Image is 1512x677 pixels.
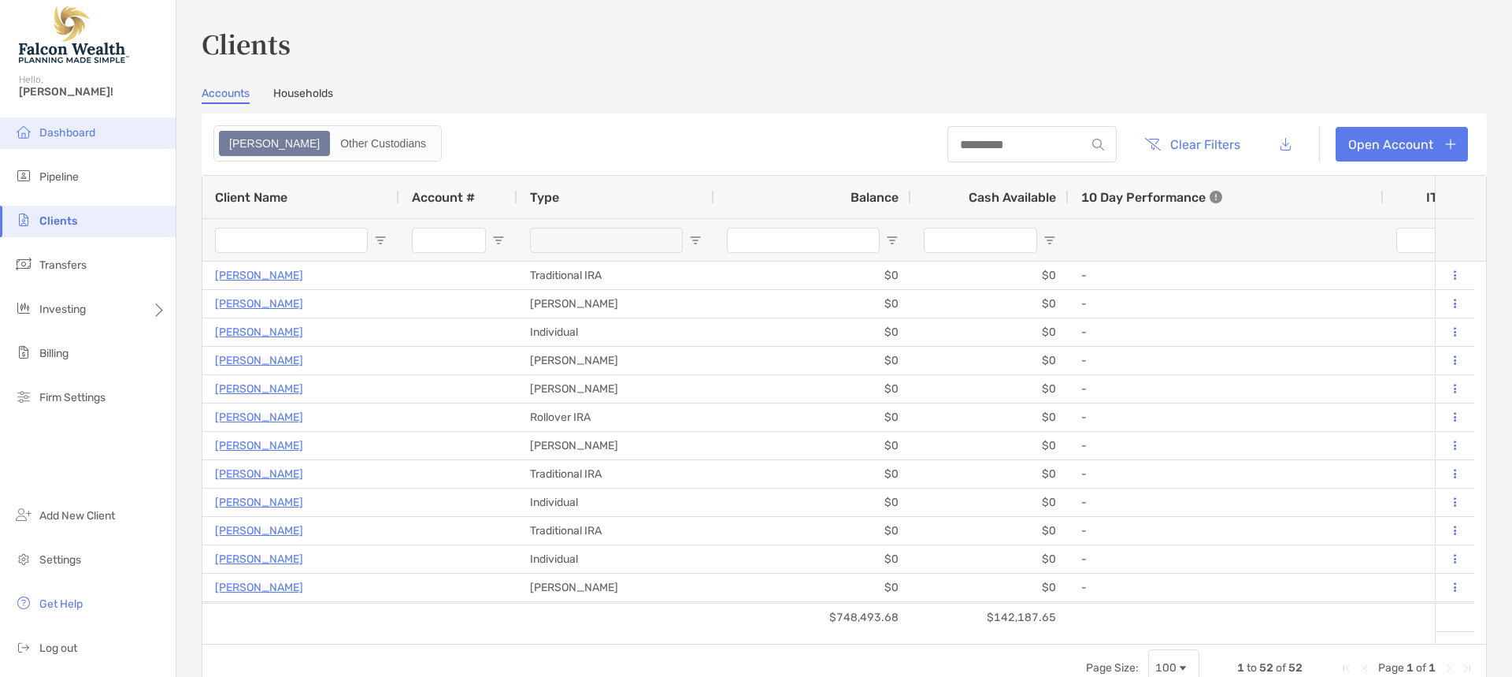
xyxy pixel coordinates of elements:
[714,574,911,601] div: $0
[1384,262,1478,289] div: 0%
[911,375,1069,403] div: $0
[1378,661,1404,675] span: Page
[911,290,1069,318] div: $0
[1259,661,1273,675] span: 52
[911,602,1069,630] div: $0
[1086,661,1139,675] div: Page Size:
[19,85,166,99] span: [PERSON_NAME]!
[517,574,714,601] div: [PERSON_NAME]
[714,432,911,459] div: $0
[14,122,33,141] img: dashboard icon
[727,228,880,253] input: Balance Filter Input
[911,517,1069,545] div: $0
[714,604,911,631] div: $748,493.68
[215,379,303,399] p: [PERSON_NAME]
[1384,517,1478,545] div: 0%
[39,214,77,228] span: Clients
[1081,348,1371,374] div: -
[215,436,303,456] a: [PERSON_NAME]
[1081,433,1371,459] div: -
[19,6,129,63] img: Falcon Wealth Planning Logo
[911,489,1069,516] div: $0
[1384,375,1478,403] div: 0%
[517,602,714,630] div: Traditional IRA
[39,509,115,523] span: Add New Client
[215,521,303,541] a: [PERSON_NAME]
[412,190,475,205] span: Account #
[39,170,79,184] span: Pipeline
[1276,661,1286,675] span: of
[517,347,714,374] div: [PERSON_NAME]
[911,318,1069,346] div: $0
[273,87,333,104] a: Households
[14,210,33,229] img: clients icon
[14,593,33,612] img: get-help icon
[215,228,368,253] input: Client Name Filter Input
[1092,139,1104,151] img: input icon
[215,549,303,569] a: [PERSON_NAME]
[1461,662,1473,675] div: Last Page
[1043,234,1056,247] button: Open Filter Menu
[530,190,559,205] span: Type
[714,318,911,346] div: $0
[39,391,106,404] span: Firm Settings
[1384,574,1478,601] div: 0%
[1081,546,1371,572] div: -
[1384,318,1478,346] div: 0%
[1081,461,1371,487] div: -
[911,432,1069,459] div: $0
[220,132,328,154] div: Zoe
[215,322,303,342] p: [PERSON_NAME]
[1384,347,1478,374] div: 0%
[517,460,714,488] div: Traditional IRA
[14,299,33,318] img: investing icon
[886,234,899,247] button: Open Filter Menu
[1288,661,1303,675] span: 52
[14,255,33,273] img: transfers icon
[1081,376,1371,402] div: -
[911,574,1069,601] div: $0
[39,259,87,272] span: Transfers
[1081,575,1371,601] div: -
[492,234,505,247] button: Open Filter Menu
[714,262,911,289] div: $0
[215,578,303,597] a: [PERSON_NAME]
[215,351,303,370] a: [PERSON_NAME]
[517,318,714,346] div: Individual
[1396,228,1447,253] input: ITD Filter Input
[1081,291,1371,317] div: -
[39,347,69,360] span: Billing
[714,290,911,318] div: $0
[517,489,714,516] div: Individual
[202,87,250,104] a: Accounts
[39,553,81,567] span: Settings
[215,407,303,427] a: [PERSON_NAME]
[1442,662,1455,675] div: Next Page
[213,125,442,162] div: segmented control
[215,266,303,285] p: [PERSON_NAME]
[911,460,1069,488] div: $0
[714,489,911,516] div: $0
[14,166,33,185] img: pipeline icon
[911,604,1069,631] div: $142,187.65
[332,132,435,154] div: Other Custodians
[1384,602,1478,630] div: 0%
[517,375,714,403] div: [PERSON_NAME]
[1081,262,1371,288] div: -
[1384,432,1478,459] div: 0%
[215,294,303,314] a: [PERSON_NAME]
[714,545,911,573] div: $0
[850,190,899,205] span: Balance
[1340,662,1353,675] div: First Page
[1132,127,1252,162] button: Clear Filters
[14,343,33,362] img: billing icon
[924,228,1037,253] input: Cash Available Filter Input
[39,126,95,139] span: Dashboard
[517,262,714,289] div: Traditional IRA
[215,464,303,484] a: [PERSON_NAME]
